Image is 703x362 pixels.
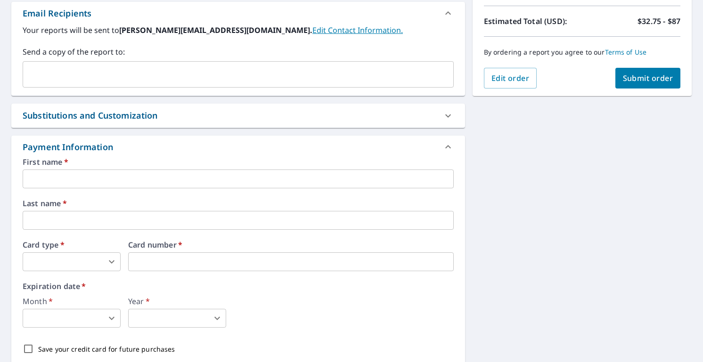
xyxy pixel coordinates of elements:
label: Year [128,298,226,305]
p: $32.75 - $87 [638,16,680,27]
div: ​ [23,252,121,271]
label: Card number [128,241,454,249]
button: Submit order [615,68,681,88]
div: ​ [128,309,226,328]
div: Substitutions and Customization [23,109,158,122]
p: Save your credit card for future purchases [38,344,175,354]
label: Expiration date [23,282,454,290]
label: Month [23,298,121,305]
span: Edit order [491,73,530,83]
div: Payment Information [11,136,465,158]
div: ​ [23,309,121,328]
div: Substitutions and Customization [11,104,465,128]
label: Send a copy of the report to: [23,46,454,57]
div: Email Recipients [11,2,465,24]
p: By ordering a report you agree to our [484,48,680,56]
span: Submit order [623,73,673,83]
a: EditContactInfo [312,25,403,35]
button: Edit order [484,68,537,88]
label: Your reports will be sent to [23,24,454,36]
b: [PERSON_NAME][EMAIL_ADDRESS][DOMAIN_NAME]. [119,25,312,35]
div: Payment Information [23,141,117,153]
a: Terms of Use [605,48,647,56]
label: Card type [23,241,121,249]
p: Estimated Total (USD): [484,16,582,27]
label: First name [23,158,454,166]
div: Email Recipients [23,7,91,20]
label: Last name [23,200,454,207]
